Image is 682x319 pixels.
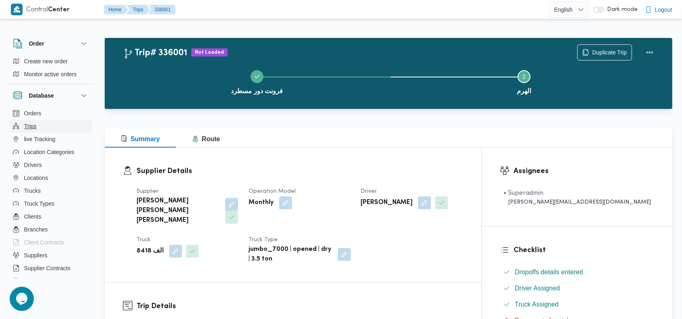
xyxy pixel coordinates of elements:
span: فرونت دور مسطرد [231,86,283,96]
button: Branches [10,223,92,236]
button: Driver Assigned [500,282,654,295]
button: Drivers [10,158,92,171]
div: [PERSON_NAME][EMAIL_ADDRESS][DOMAIN_NAME] [504,198,651,206]
button: الهرم [391,60,658,102]
span: Trucks [24,186,41,196]
span: Supplier Contracts [24,263,70,273]
button: Clients [10,210,92,223]
h3: Order [29,39,44,48]
button: Dropoffs details entered [500,266,654,279]
span: Driver Assigned [515,285,560,292]
b: Center [48,7,70,13]
span: Clients [24,212,41,221]
span: Supplier [137,189,158,194]
b: Monthly [249,198,274,208]
button: Trips [10,120,92,133]
span: Location Categories [24,147,75,157]
span: Truck Type [249,237,278,242]
h3: Supplier Details [137,166,463,177]
button: Supplier Contracts [10,262,92,275]
span: Route [192,136,220,142]
span: Operation Model [249,189,296,194]
span: Truck [137,237,151,242]
span: Dropoffs details entered [515,269,583,275]
button: Truck Assigned [500,298,654,311]
iframe: chat widget [8,287,34,311]
span: Summary [121,136,160,142]
span: live Tracking [24,134,56,144]
div: Database [6,107,95,281]
button: Create new order [10,55,92,68]
span: Drivers [24,160,42,170]
b: [PERSON_NAME] [361,198,413,208]
button: Trucks [10,184,92,197]
button: Monitor active orders [10,68,92,81]
span: Not Loaded [191,48,228,56]
div: Order [6,55,95,84]
h3: Trip Details [137,301,463,312]
h3: Assignees [514,166,654,177]
span: Trips [24,121,37,131]
b: الف 8418 [137,246,164,256]
button: Truck Types [10,197,92,210]
span: Suppliers [24,250,48,260]
h3: Checklist [514,245,654,256]
span: Orders [24,108,41,118]
button: Logout [642,2,676,18]
span: Truck Assigned [515,301,559,308]
span: Devices [24,276,44,286]
button: Location Categories [10,146,92,158]
div: • Superadmin [504,188,651,198]
button: Suppliers [10,249,92,262]
button: Client Contracts [10,236,92,249]
span: • Superadmin mohamed.nabil@illa.com.eg [504,188,651,206]
span: Monitor active orders [24,69,77,79]
span: Dark mode [604,6,638,13]
button: Duplicate Trip [577,44,632,60]
svg: Step 1 is complete [254,73,260,80]
span: Truck Types [24,199,54,208]
span: Logout [655,5,672,15]
button: Locations [10,171,92,184]
span: Locations [24,173,48,183]
img: X8yXhbKr1z7QwAAAABJRU5ErkJggg== [11,4,23,15]
button: Orders [10,107,92,120]
b: jumbo_7000 | opened | dry | 3.5 ton [249,245,332,264]
b: Not Loaded [195,50,224,55]
b: [PERSON_NAME] [PERSON_NAME] [PERSON_NAME] [137,196,220,225]
button: live Tracking [10,133,92,146]
span: Dropoffs details entered [515,267,583,277]
span: Duplicate Trip [592,48,627,57]
span: Driver [361,189,377,194]
h3: Database [29,91,54,100]
span: 2 [522,73,526,80]
span: Branches [24,225,48,234]
button: فرونت دور مسطرد [123,60,391,102]
span: Driver Assigned [515,284,560,293]
h2: Trip# 336001 [123,48,187,58]
button: Home [104,5,128,15]
span: الهرم [517,86,531,96]
button: Devices [10,275,92,288]
span: Client Contracts [24,238,64,247]
button: 336001 [148,5,176,15]
span: Truck Assigned [515,300,559,309]
span: Create new order [24,56,68,66]
button: Actions [642,44,658,60]
button: Database [13,91,89,100]
button: Order [13,39,89,48]
button: Trips [126,5,150,15]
